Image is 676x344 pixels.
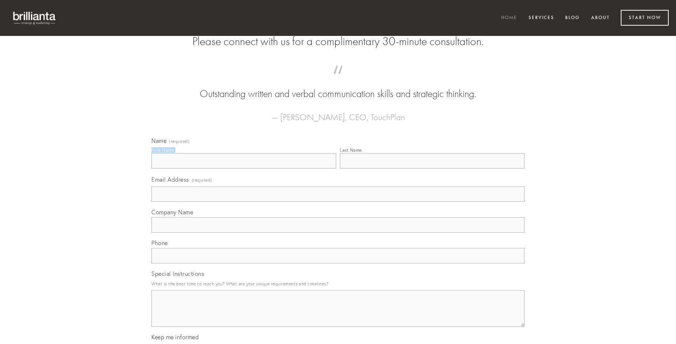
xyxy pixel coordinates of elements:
[163,101,513,125] figcaption: — [PERSON_NAME], CEO, TouchPlan
[151,176,189,183] span: Email Address
[7,7,62,29] img: brillianta - research, strategy, marketing
[163,73,513,101] blockquote: Outstanding written and verbal communication skills and strategic thinking.
[621,10,669,26] a: Start Now
[151,147,174,153] div: First Name
[586,12,615,24] a: About
[151,239,168,247] span: Phone
[151,34,525,48] h2: Please connect with us for a complimentary 30-minute consultation.
[496,12,522,24] a: Home
[340,147,362,153] div: Last Name
[151,208,193,216] span: Company Name
[151,279,525,289] p: What is the best time to reach you? What are your unique requirements and timelines?
[151,333,199,341] span: Keep me informed
[163,73,513,87] span: “
[169,139,189,144] span: (required)
[151,270,204,277] span: Special Instructions
[524,12,559,24] a: Services
[151,137,166,144] span: Name
[560,12,585,24] a: Blog
[192,175,212,185] span: (required)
